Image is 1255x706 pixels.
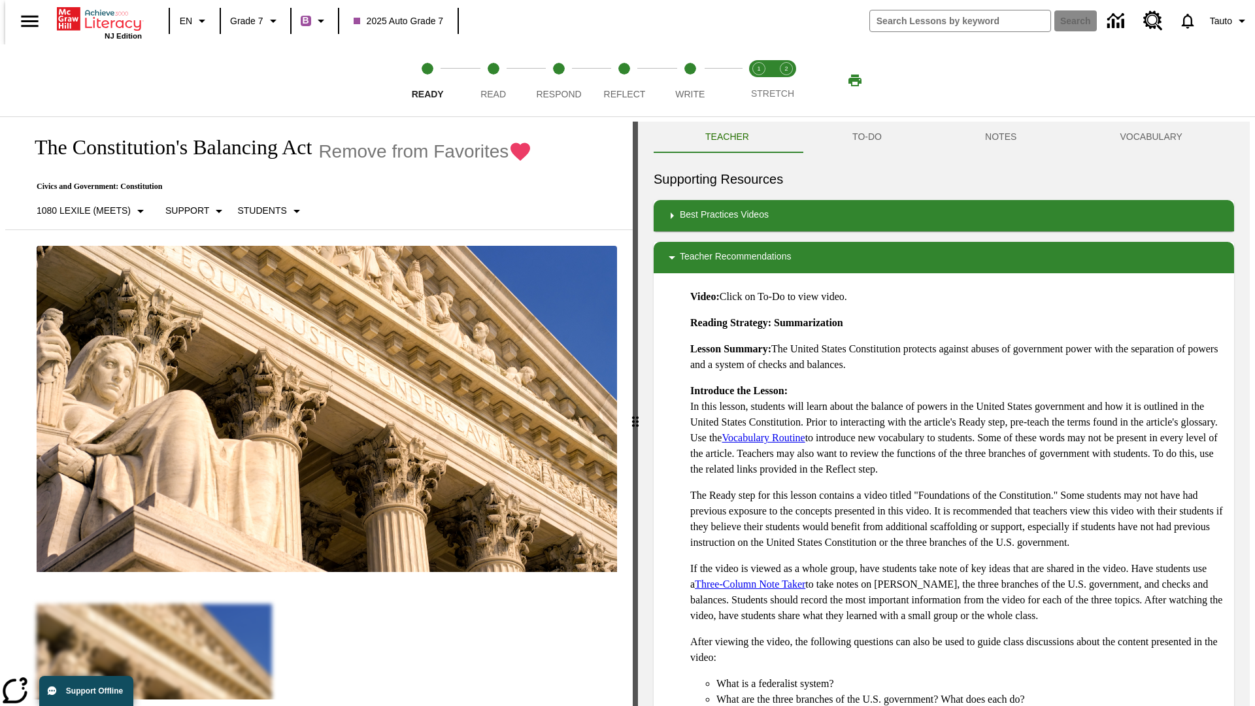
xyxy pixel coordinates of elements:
[1099,3,1135,39] a: Data Center
[690,291,720,302] strong: Video:
[633,122,638,706] div: Press Enter or Spacebar and then press right and left arrow keys to move the slider
[5,122,633,699] div: reading
[652,44,728,116] button: Write step 5 of 5
[354,14,444,28] span: 2025 Auto Grade 7
[39,676,133,706] button: Support Offline
[1210,14,1232,28] span: Tauto
[680,250,791,265] p: Teacher Recommendations
[767,44,805,116] button: Stretch Respond step 2 of 2
[586,44,662,116] button: Reflect step 4 of 5
[690,488,1224,550] p: The Ready step for this lesson contains a video titled "Foundations of the Constitution." Some st...
[180,14,192,28] span: EN
[654,200,1234,231] div: Best Practices Videos
[690,634,1224,665] p: After viewing the video, the following questions can also be used to guide class discussions abou...
[21,182,532,192] p: Civics and Government: Constitution
[318,140,532,163] button: Remove from Favorites - The Constitution's Balancing Act
[690,341,1224,373] p: The United States Constitution protects against abuses of government power with the separation of...
[57,5,142,40] div: Home
[303,12,309,29] span: B
[105,32,142,40] span: NJ Edition
[690,385,788,396] strong: Introduce the Lesson:
[654,122,801,153] button: Teacher
[690,383,1224,477] p: In this lesson, students will learn about the balance of powers in the United States government a...
[237,204,286,218] p: Students
[654,169,1234,190] h6: Supporting Resources
[690,343,771,354] strong: Lesson Summary:
[37,246,617,573] img: The U.S. Supreme Court Building displays the phrase, "Equal Justice Under Law."
[160,199,232,223] button: Scaffolds, Support
[521,44,597,116] button: Respond step 3 of 5
[722,432,805,443] a: Vocabulary Routine
[536,89,581,99] span: Respond
[21,135,312,160] h1: The Constitution's Balancing Act
[695,579,805,590] a: Three-Column Note Taker
[757,65,760,72] text: 1
[690,561,1224,624] p: If the video is viewed as a whole group, have students take note of key ideas that are shared in ...
[740,44,778,116] button: Stretch Read step 1 of 2
[225,9,286,33] button: Grade: Grade 7, Select a grade
[638,122,1250,706] div: activity
[675,89,705,99] span: Write
[390,44,465,116] button: Ready step 1 of 5
[295,9,334,33] button: Boost Class color is purple. Change class color
[870,10,1050,31] input: search field
[37,204,131,218] p: 1080 Lexile (Meets)
[801,122,933,153] button: TO-DO
[933,122,1068,153] button: NOTES
[1205,9,1255,33] button: Profile/Settings
[774,317,843,328] strong: Summarization
[455,44,531,116] button: Read step 2 of 5
[174,9,216,33] button: Language: EN, Select a language
[1135,3,1171,39] a: Resource Center, Will open in new tab
[834,69,876,92] button: Print
[690,317,771,328] strong: Reading Strategy:
[31,199,154,223] button: Select Lexile, 1080 Lexile (Meets)
[1068,122,1234,153] button: VOCABULARY
[412,89,444,99] span: Ready
[232,199,309,223] button: Select Student
[165,204,209,218] p: Support
[604,89,646,99] span: Reflect
[716,676,1224,692] li: What is a federalist system?
[690,289,1224,305] p: Click on To-Do to view video.
[230,14,263,28] span: Grade 7
[10,2,49,41] button: Open side menu
[680,208,769,224] p: Best Practices Videos
[654,242,1234,273] div: Teacher Recommendations
[318,141,509,162] span: Remove from Favorites
[480,89,506,99] span: Read
[654,122,1234,153] div: Instructional Panel Tabs
[784,65,788,72] text: 2
[751,88,794,99] span: STRETCH
[66,686,123,696] span: Support Offline
[1171,4,1205,38] a: Notifications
